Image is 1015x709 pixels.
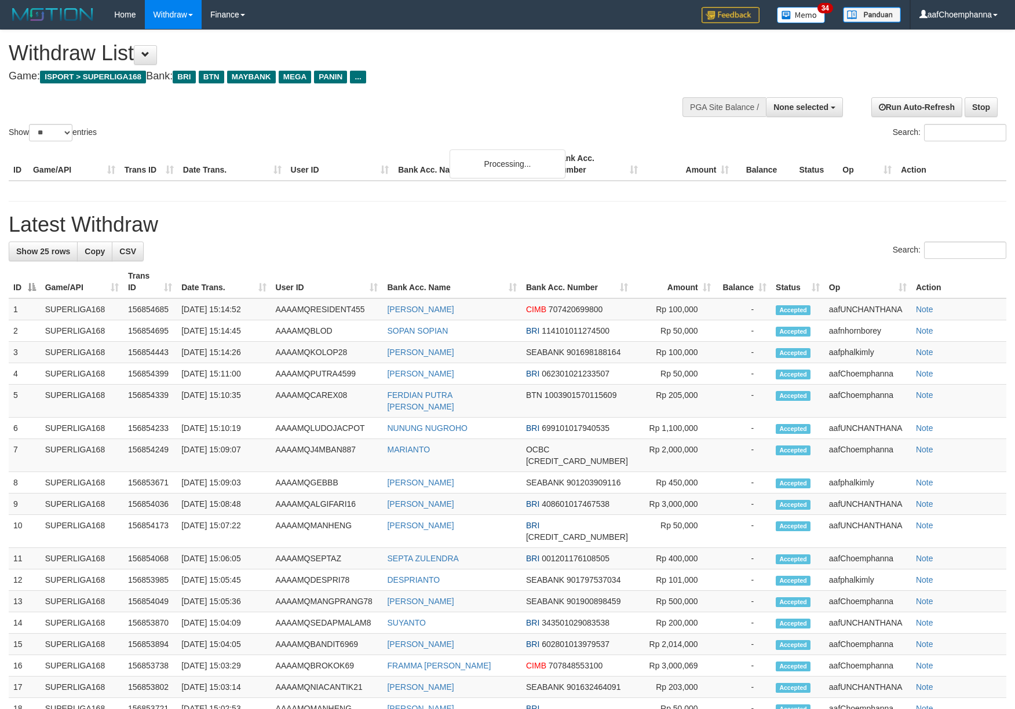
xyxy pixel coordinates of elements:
[526,499,539,509] span: BRI
[387,390,454,411] a: FERDIAN PUTRA [PERSON_NAME]
[350,71,366,83] span: ...
[9,363,41,385] td: 4
[549,305,603,314] span: Copy 707420699800 to clipboard
[776,424,810,434] span: Accepted
[526,554,539,563] span: BRI
[542,639,609,649] span: Copy 602801013979537 to clipboard
[123,655,177,677] td: 156853738
[387,305,454,314] a: [PERSON_NAME]
[387,618,425,627] a: SUYANTO
[824,494,911,515] td: aafUNCHANTHANA
[41,634,123,655] td: SUPERLIGA168
[387,423,467,433] a: NUNUNG NUGROHO
[633,472,715,494] td: Rp 450,000
[916,305,933,314] a: Note
[177,548,271,569] td: [DATE] 15:06:05
[271,612,383,634] td: AAAAMQSEDAPMALAM8
[123,265,177,298] th: Trans ID: activate to sort column ascending
[824,385,911,418] td: aafChoemphanna
[633,655,715,677] td: Rp 3,000,069
[387,554,458,563] a: SEPTA ZULENDRA
[871,97,962,117] a: Run Auto-Refresh
[715,569,771,591] td: -
[776,554,810,564] span: Accepted
[526,326,539,335] span: BRI
[9,548,41,569] td: 11
[824,677,911,698] td: aafUNCHANTHANA
[916,390,933,400] a: Note
[387,369,454,378] a: [PERSON_NAME]
[123,363,177,385] td: 156854399
[824,612,911,634] td: aafUNCHANTHANA
[9,612,41,634] td: 14
[545,390,617,400] span: Copy 1003901570115609 to clipboard
[776,683,810,693] span: Accepted
[123,677,177,698] td: 156853802
[794,148,838,181] th: Status
[271,494,383,515] td: AAAAMQALGIFARI16
[526,423,539,433] span: BRI
[715,320,771,342] td: -
[633,494,715,515] td: Rp 3,000,000
[715,494,771,515] td: -
[776,305,810,315] span: Accepted
[776,619,810,628] span: Accepted
[271,548,383,569] td: AAAAMQSEPTAZ
[120,148,178,181] th: Trans ID
[177,515,271,548] td: [DATE] 15:07:22
[382,265,521,298] th: Bank Acc. Name: activate to sort column ascending
[177,591,271,612] td: [DATE] 15:05:36
[542,369,609,378] span: Copy 062301021233507 to clipboard
[633,342,715,363] td: Rp 100,000
[387,661,491,670] a: FRAMMA [PERSON_NAME]
[526,521,539,530] span: BRI
[177,265,271,298] th: Date Trans.: activate to sort column ascending
[916,639,933,649] a: Note
[633,515,715,548] td: Rp 50,000
[715,634,771,655] td: -
[271,342,383,363] td: AAAAMQKOLOP28
[123,634,177,655] td: 156853894
[824,298,911,320] td: aafUNCHANTHANA
[173,71,195,83] span: BRI
[702,7,760,23] img: Feedback.jpg
[123,612,177,634] td: 156853870
[633,320,715,342] td: Rp 50,000
[715,363,771,385] td: -
[9,591,41,612] td: 13
[682,97,766,117] div: PGA Site Balance /
[271,385,383,418] td: AAAAMQCAREX08
[450,149,565,178] div: Processing...
[271,634,383,655] td: AAAAMQBANDIT6969
[271,265,383,298] th: User ID: activate to sort column ascending
[916,521,933,530] a: Note
[526,445,549,454] span: OCBC
[838,148,896,181] th: Op
[715,655,771,677] td: -
[521,265,633,298] th: Bank Acc. Number: activate to sort column ascending
[41,655,123,677] td: SUPERLIGA168
[916,499,933,509] a: Note
[9,298,41,320] td: 1
[776,576,810,586] span: Accepted
[526,618,539,627] span: BRI
[526,478,564,487] span: SEABANK
[633,612,715,634] td: Rp 200,000
[896,148,1006,181] th: Action
[715,515,771,548] td: -
[542,499,609,509] span: Copy 408601017467538 to clipboard
[551,148,642,181] th: Bank Acc. Number
[776,391,810,401] span: Accepted
[715,472,771,494] td: -
[9,213,1006,236] h1: Latest Withdraw
[715,548,771,569] td: -
[387,445,430,454] a: MARIANTO
[177,472,271,494] td: [DATE] 15:09:03
[924,242,1006,259] input: Search:
[824,439,911,472] td: aafChoemphanna
[526,305,546,314] span: CIMB
[123,439,177,472] td: 156854249
[542,554,609,563] span: Copy 001201176108505 to clipboard
[123,385,177,418] td: 156854339
[41,494,123,515] td: SUPERLIGA168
